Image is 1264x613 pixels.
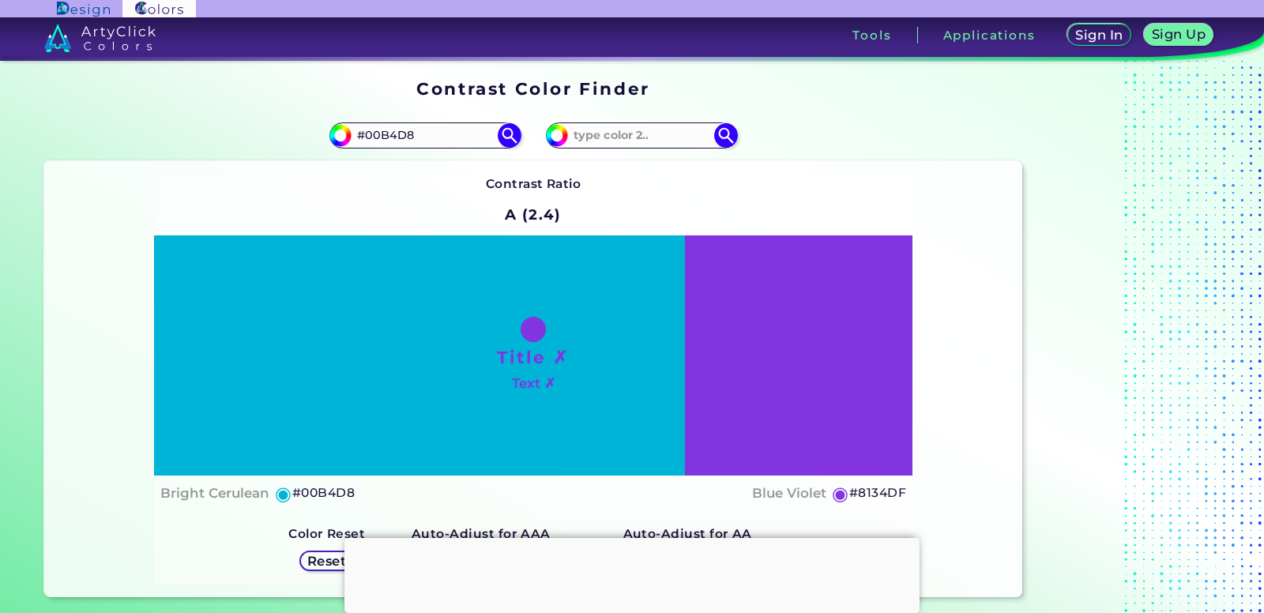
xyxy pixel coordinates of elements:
[849,483,906,503] h5: #8134DF
[497,345,570,369] h1: Title ✗
[160,482,269,505] h4: Bright Cerulean
[44,24,156,52] img: logo_artyclick_colors_white.svg
[416,77,649,100] h1: Contrast Color Finder
[832,484,849,503] h5: ◉
[1154,28,1203,40] h5: Sign Up
[1070,25,1129,45] a: Sign In
[275,484,292,503] h5: ◉
[412,526,551,541] strong: Auto-Adjust for AAA
[512,372,555,395] h4: Text ✗
[498,123,521,147] img: icon search
[352,125,498,146] input: type color 1..
[714,123,738,147] img: icon search
[288,526,365,541] strong: Color Reset
[852,29,891,41] h3: Tools
[57,2,110,17] img: ArtyClick Design logo
[486,176,581,191] strong: Contrast Ratio
[1029,73,1226,604] iframe: Advertisement
[344,538,920,609] iframe: Advertisement
[498,197,568,232] h2: A (2.4)
[623,526,752,541] strong: Auto-Adjust for AA
[568,125,715,146] input: type color 2..
[1148,25,1210,45] a: Sign Up
[292,483,355,503] h5: #00B4D8
[309,555,344,567] h5: Reset
[943,29,1036,41] h3: Applications
[1078,29,1120,41] h5: Sign In
[752,482,826,505] h4: Blue Violet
